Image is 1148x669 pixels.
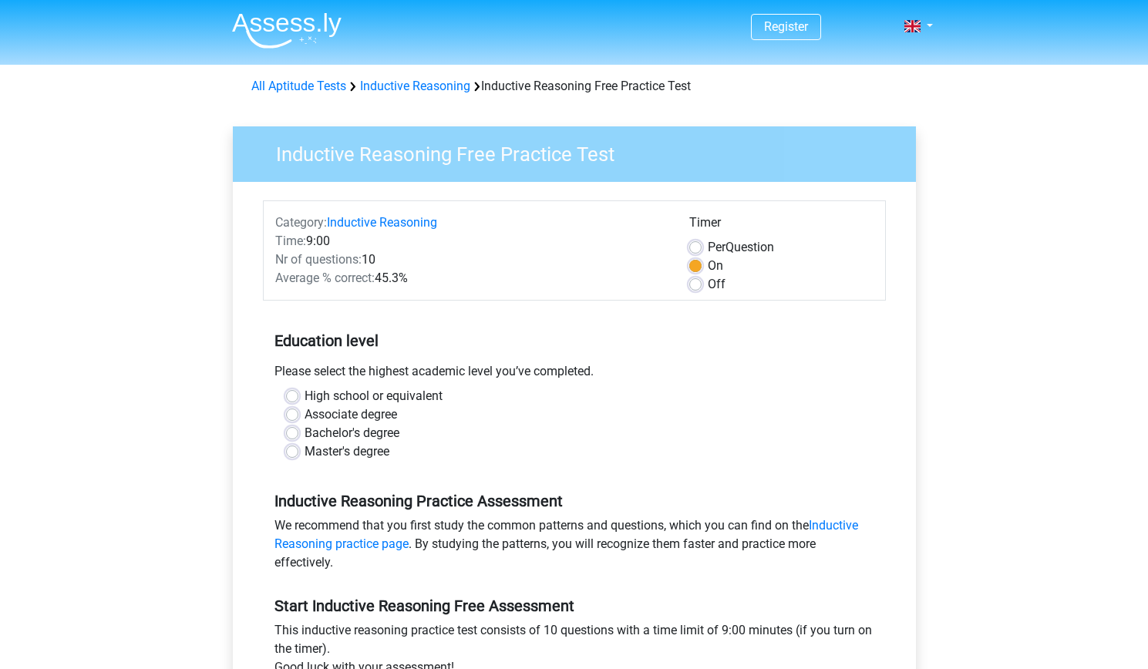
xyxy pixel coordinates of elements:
[274,597,874,615] h5: Start Inductive Reasoning Free Assessment
[275,215,327,230] span: Category:
[275,271,375,285] span: Average % correct:
[275,252,362,267] span: Nr of questions:
[305,405,397,424] label: Associate degree
[305,424,399,442] label: Bachelor's degree
[264,232,678,250] div: 9:00
[305,387,443,405] label: High school or equivalent
[327,215,437,230] a: Inductive Reasoning
[275,234,306,248] span: Time:
[245,77,904,96] div: Inductive Reasoning Free Practice Test
[264,250,678,269] div: 10
[264,269,678,287] div: 45.3%
[258,136,904,166] h3: Inductive Reasoning Free Practice Test
[708,238,774,257] label: Question
[263,516,886,578] div: We recommend that you first study the common patterns and questions, which you can find on the . ...
[708,275,725,294] label: Off
[764,19,808,34] a: Register
[689,213,874,238] div: Timer
[274,492,874,510] h5: Inductive Reasoning Practice Assessment
[263,362,886,387] div: Please select the highest academic level you’ve completed.
[232,12,342,49] img: Assessly
[274,325,874,356] h5: Education level
[305,442,389,461] label: Master's degree
[251,79,346,93] a: All Aptitude Tests
[708,257,723,275] label: On
[360,79,470,93] a: Inductive Reasoning
[708,240,725,254] span: Per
